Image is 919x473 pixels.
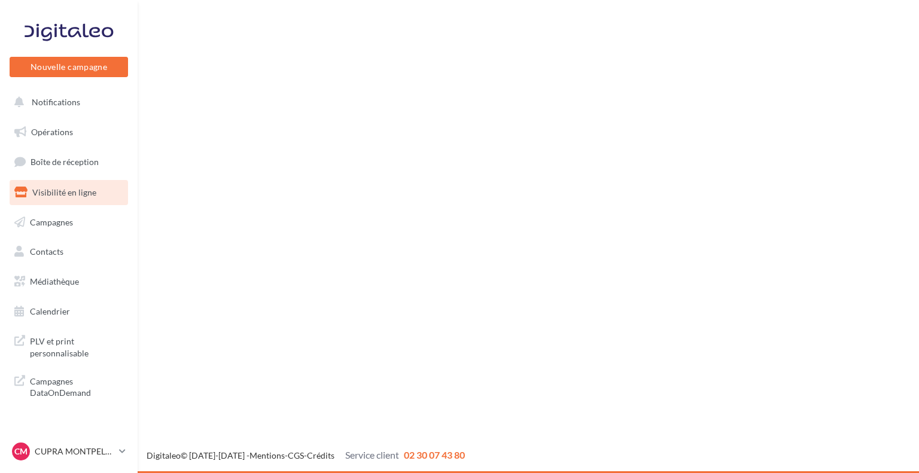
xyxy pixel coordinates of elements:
span: Calendrier [30,306,70,316]
span: Visibilité en ligne [32,187,96,197]
a: Boîte de réception [7,149,130,175]
a: Campagnes DataOnDemand [7,368,130,404]
span: Contacts [30,246,63,257]
a: Opérations [7,120,130,145]
span: Notifications [32,97,80,107]
span: © [DATE]-[DATE] - - - [147,450,465,460]
span: PLV et print personnalisable [30,333,123,359]
p: CUPRA MONTPELLIER [35,445,114,457]
span: 02 30 07 43 80 [404,449,465,460]
span: Service client [345,449,399,460]
a: Mentions [249,450,285,460]
span: Boîte de réception [31,157,99,167]
a: CM CUPRA MONTPELLIER [10,440,128,463]
a: CGS [288,450,304,460]
a: Digitaleo [147,450,181,460]
a: Visibilité en ligne [7,180,130,205]
span: CM [14,445,28,457]
button: Notifications [7,90,126,115]
a: Médiathèque [7,269,130,294]
span: Médiathèque [30,276,79,286]
span: Campagnes DataOnDemand [30,373,123,399]
span: Opérations [31,127,73,137]
span: Campagnes [30,216,73,227]
a: Calendrier [7,299,130,324]
a: PLV et print personnalisable [7,328,130,364]
a: Crédits [307,450,334,460]
a: Contacts [7,239,130,264]
a: Campagnes [7,210,130,235]
button: Nouvelle campagne [10,57,128,77]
